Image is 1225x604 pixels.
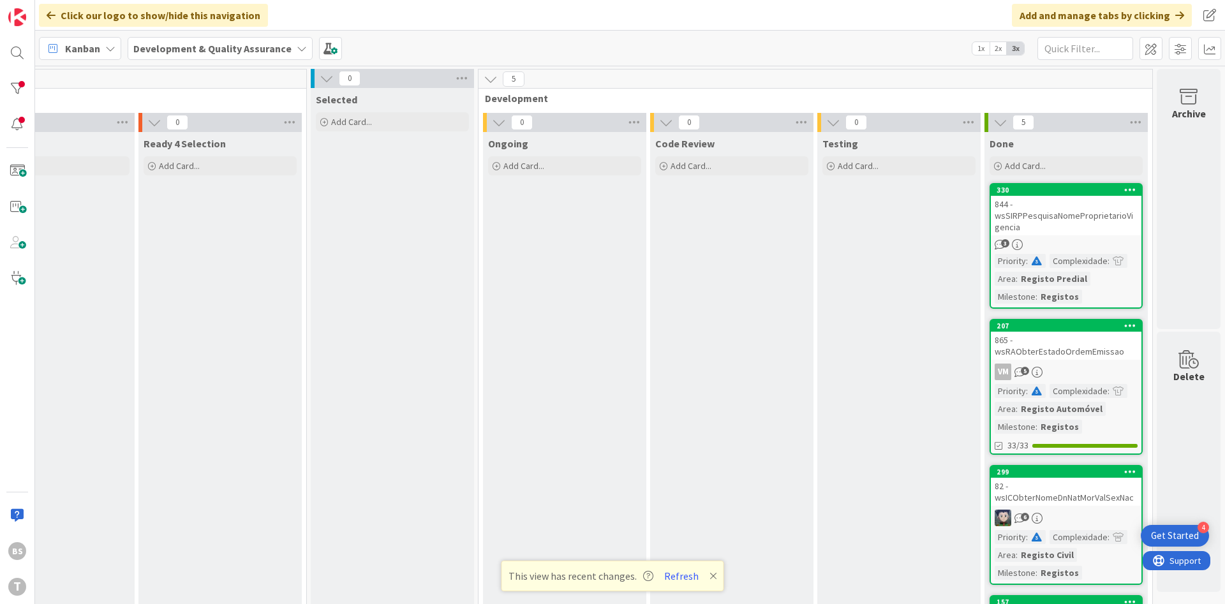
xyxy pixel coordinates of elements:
span: 1x [972,42,990,55]
div: VM [995,364,1011,380]
div: Priority [995,384,1026,398]
b: Development & Quality Assurance [133,42,292,55]
button: Refresh [660,568,703,584]
div: Milestone [995,566,1036,580]
span: Support [27,2,58,17]
span: Code Review [655,137,715,150]
div: VM [991,364,1141,380]
div: Area [995,402,1016,416]
span: 0 [339,71,360,86]
div: 330844 - wsSIRPPesquisaNomeProprietarioVigencia [991,184,1141,235]
div: Click our logo to show/hide this navigation [39,4,268,27]
span: : [1036,566,1037,580]
div: 207865 - wsRAObterEstadoOrdemEmissao [991,320,1141,360]
div: LS [991,510,1141,526]
div: Registo Predial [1018,272,1090,286]
span: : [1016,402,1018,416]
div: 299 [991,466,1141,478]
div: 844 - wsSIRPPesquisaNomeProprietarioVigencia [991,196,1141,235]
div: Registo Automóvel [1018,402,1106,416]
span: Development [485,92,1136,105]
div: 207 [997,321,1141,330]
span: 2x [990,42,1007,55]
a: 330844 - wsSIRPPesquisaNomeProprietarioVigenciaPriority:Complexidade:Area:Registo PredialMileston... [990,183,1143,309]
span: : [1026,384,1028,398]
div: Add and manage tabs by clicking [1012,4,1192,27]
div: Registos [1037,566,1082,580]
span: 33/33 [1007,439,1028,452]
span: 3 [1001,239,1009,247]
span: 5 [1021,367,1029,375]
span: : [1016,548,1018,562]
span: : [1026,530,1028,544]
span: 0 [845,115,867,130]
div: 865 - wsRAObterEstadoOrdemEmissao [991,332,1141,360]
span: 3x [1007,42,1024,55]
div: 4 [1198,522,1209,533]
div: 82 - wsICObterNomeDnNatMorValSexNac [991,478,1141,506]
div: 207 [991,320,1141,332]
a: 207865 - wsRAObterEstadoOrdemEmissaoVMPriority:Complexidade:Area:Registo AutomóvelMilestone:Regis... [990,319,1143,455]
span: : [1016,272,1018,286]
div: Get Started [1151,529,1199,542]
div: Priority [995,254,1026,268]
input: Quick Filter... [1037,37,1133,60]
span: 0 [511,115,533,130]
span: : [1036,290,1037,304]
span: Add Card... [1005,160,1046,172]
div: Priority [995,530,1026,544]
span: 0 [167,115,188,130]
div: Registos [1037,420,1082,434]
span: : [1036,420,1037,434]
div: 330 [997,186,1141,195]
span: : [1108,384,1110,398]
div: Milestone [995,420,1036,434]
a: 29982 - wsICObterNomeDnNatMorValSexNacLSPriority:Complexidade:Area:Registo CivilMilestone:Registos [990,465,1143,585]
div: Area [995,272,1016,286]
span: Testing [822,137,858,150]
div: Complexidade [1050,384,1108,398]
span: Selected [316,93,357,106]
div: Complexidade [1050,530,1108,544]
span: 5 [503,71,524,87]
span: Add Card... [838,160,879,172]
div: Complexidade [1050,254,1108,268]
div: Registos [1037,290,1082,304]
div: Delete [1173,369,1205,384]
span: Add Card... [503,160,544,172]
span: Add Card... [671,160,711,172]
div: Milestone [995,290,1036,304]
div: 29982 - wsICObterNomeDnNatMorValSexNac [991,466,1141,506]
span: : [1026,254,1028,268]
span: Add Card... [159,160,200,172]
span: Done [990,137,1014,150]
div: BS [8,542,26,560]
div: Area [995,548,1016,562]
img: Visit kanbanzone.com [8,8,26,26]
img: LS [995,510,1011,526]
span: 6 [1021,513,1029,521]
div: 330 [991,184,1141,196]
span: Ongoing [488,137,528,150]
div: Registo Civil [1018,548,1077,562]
span: Ready 4 Selection [144,137,226,150]
div: Open Get Started checklist, remaining modules: 4 [1141,525,1209,547]
span: Kanban [65,41,100,56]
span: : [1108,254,1110,268]
span: 0 [678,115,700,130]
div: T [8,578,26,596]
div: 299 [997,468,1141,476]
span: This view has recent changes. [509,568,653,584]
div: Archive [1172,106,1206,121]
span: 5 [1013,115,1034,130]
span: : [1108,530,1110,544]
span: Add Card... [331,116,372,128]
